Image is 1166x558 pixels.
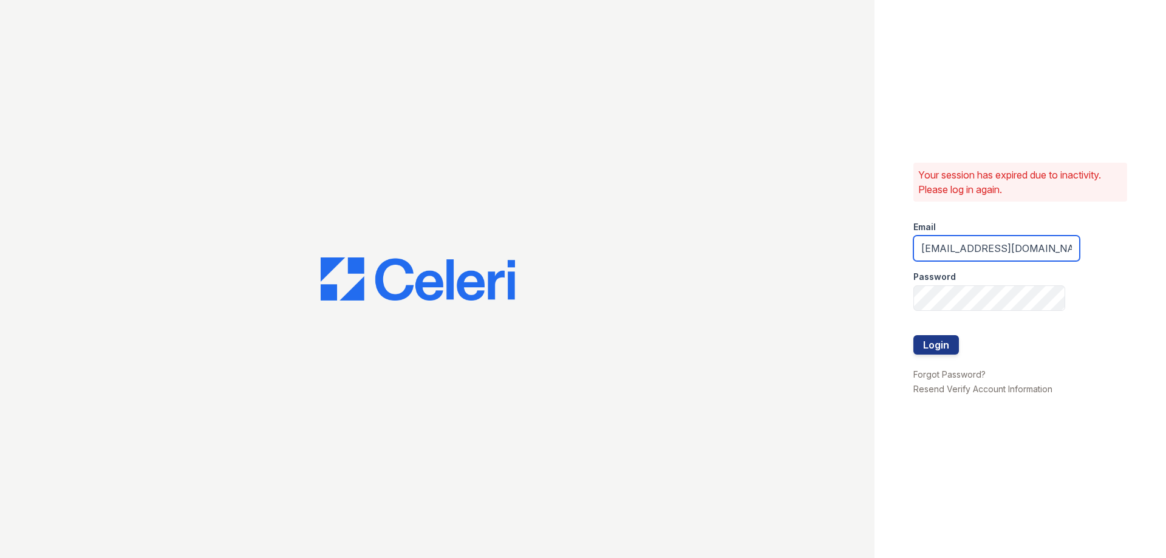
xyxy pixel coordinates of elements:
label: Password [913,271,956,283]
img: CE_Logo_Blue-a8612792a0a2168367f1c8372b55b34899dd931a85d93a1a3d3e32e68fde9ad4.png [321,257,515,301]
button: Login [913,335,959,355]
p: Your session has expired due to inactivity. Please log in again. [918,168,1122,197]
label: Email [913,221,936,233]
a: Resend Verify Account Information [913,384,1052,394]
a: Forgot Password? [913,369,986,379]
